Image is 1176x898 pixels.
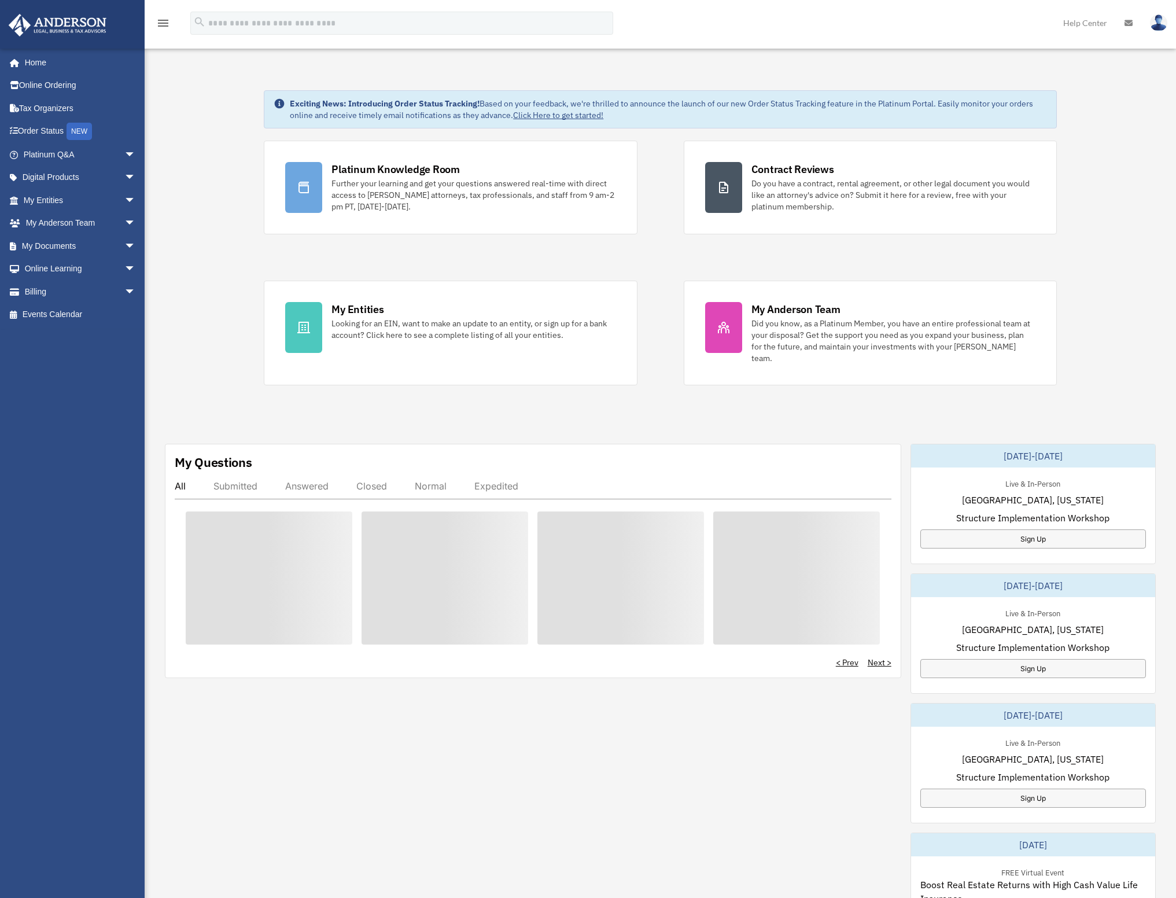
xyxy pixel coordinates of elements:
[331,162,460,176] div: Platinum Knowledge Room
[684,281,1057,385] a: My Anderson Team Did you know, as a Platinum Member, you have an entire professional team at your...
[264,141,637,234] a: Platinum Knowledge Room Further your learning and get your questions answered real-time with dire...
[920,789,1146,808] a: Sign Up
[124,189,148,212] span: arrow_drop_down
[8,189,153,212] a: My Entitiesarrow_drop_down
[751,302,840,316] div: My Anderson Team
[751,178,1035,212] div: Do you have a contract, rental agreement, or other legal document you would like an attorney's ad...
[331,178,615,212] div: Further your learning and get your questions answered real-time with direct access to [PERSON_NAM...
[8,97,153,120] a: Tax Organizers
[175,480,186,492] div: All
[264,281,637,385] a: My Entities Looking for an EIN, want to make an update to an entity, or sign up for a bank accoun...
[920,659,1146,678] a: Sign Up
[124,166,148,190] span: arrow_drop_down
[751,318,1035,364] div: Did you know, as a Platinum Member, you have an entire professional team at your disposal? Get th...
[124,143,148,167] span: arrow_drop_down
[290,98,480,109] strong: Exciting News: Introducing Order Status Tracking!
[8,51,148,74] a: Home
[911,704,1155,727] div: [DATE]-[DATE]
[684,141,1057,234] a: Contract Reviews Do you have a contract, rental agreement, or other legal document you would like...
[8,234,153,257] a: My Documentsarrow_drop_down
[124,280,148,304] span: arrow_drop_down
[193,16,206,28] i: search
[836,657,858,668] a: < Prev
[175,454,252,471] div: My Questions
[356,480,387,492] div: Closed
[8,143,153,166] a: Platinum Q&Aarrow_drop_down
[5,14,110,36] img: Anderson Advisors Platinum Portal
[1150,14,1167,31] img: User Pic
[331,318,615,341] div: Looking for an EIN, want to make an update to an entity, or sign up for a bank account? Click her...
[213,480,257,492] div: Submitted
[992,866,1074,878] div: FREE Virtual Event
[290,98,1046,121] div: Based on your feedback, we're thrilled to announce the launch of our new Order Status Tracking fe...
[962,493,1104,507] span: [GEOGRAPHIC_DATA], [US_STATE]
[331,302,384,316] div: My Entities
[8,166,153,189] a: Digital Productsarrow_drop_down
[415,480,447,492] div: Normal
[8,257,153,281] a: Online Learningarrow_drop_down
[868,657,891,668] a: Next >
[911,444,1155,468] div: [DATE]-[DATE]
[920,529,1146,549] a: Sign Up
[67,123,92,140] div: NEW
[996,477,1070,489] div: Live & In-Person
[956,511,1109,525] span: Structure Implementation Workshop
[8,212,153,235] a: My Anderson Teamarrow_drop_down
[911,833,1155,856] div: [DATE]
[124,257,148,281] span: arrow_drop_down
[474,480,518,492] div: Expedited
[8,303,153,326] a: Events Calendar
[962,623,1104,636] span: [GEOGRAPHIC_DATA], [US_STATE]
[962,752,1104,766] span: [GEOGRAPHIC_DATA], [US_STATE]
[8,120,153,143] a: Order StatusNEW
[956,641,1109,654] span: Structure Implementation Workshop
[996,606,1070,619] div: Live & In-Person
[956,770,1109,784] span: Structure Implementation Workshop
[513,110,603,120] a: Click Here to get started!
[8,280,153,303] a: Billingarrow_drop_down
[156,16,170,30] i: menu
[285,480,329,492] div: Answered
[124,212,148,235] span: arrow_drop_down
[751,162,834,176] div: Contract Reviews
[8,74,153,97] a: Online Ordering
[996,736,1070,748] div: Live & In-Person
[124,234,148,258] span: arrow_drop_down
[911,574,1155,597] div: [DATE]-[DATE]
[156,20,170,30] a: menu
